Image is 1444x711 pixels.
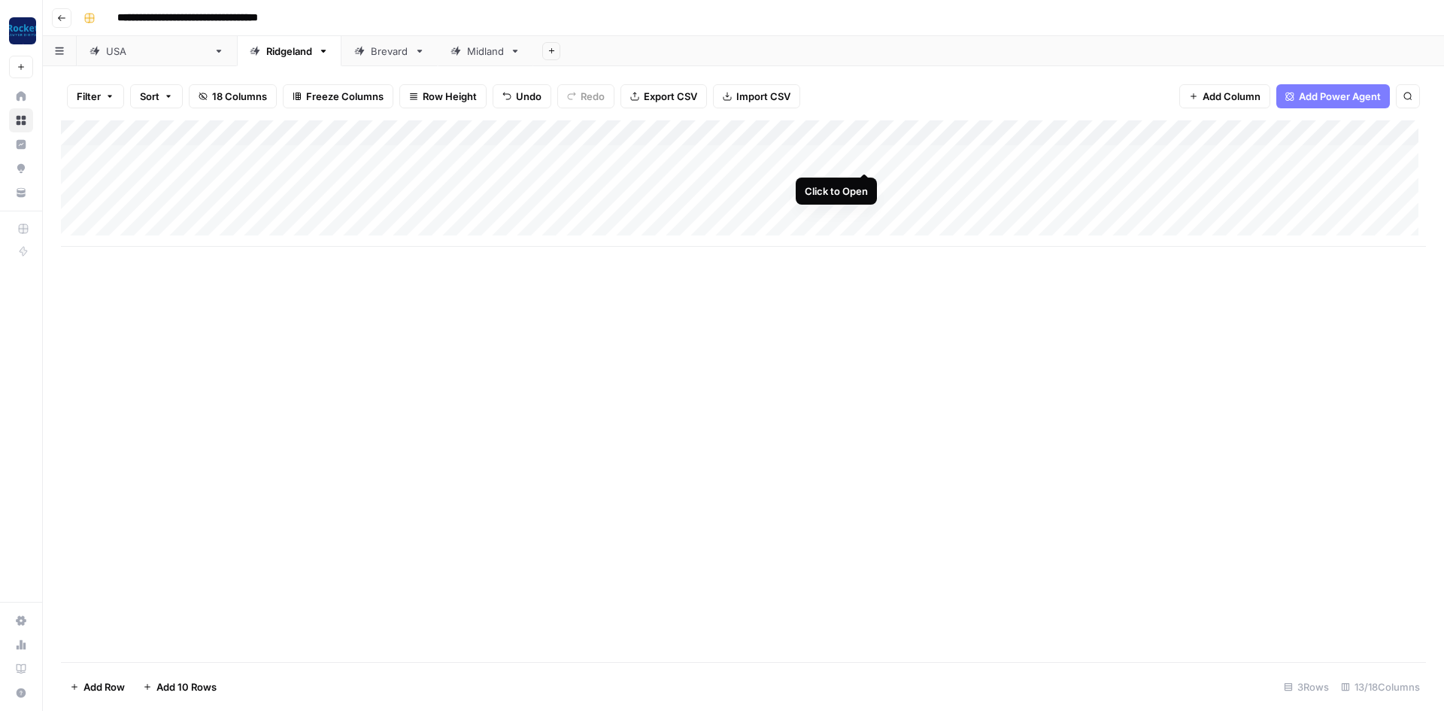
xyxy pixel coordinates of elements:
span: Import CSV [736,89,790,104]
a: Midland [438,36,533,66]
button: Filter [67,84,124,108]
div: 3 Rows [1278,675,1335,699]
div: Ridgeland [266,44,312,59]
div: Click to Open [805,184,868,199]
span: 18 Columns [212,89,267,104]
span: Sort [140,89,159,104]
div: Midland [467,44,504,59]
span: Add 10 Rows [156,679,217,694]
button: Workspace: Rocket Pilots [9,12,33,50]
button: Add Power Agent [1276,84,1390,108]
button: Add Row [61,675,134,699]
button: Add 10 Rows [134,675,226,699]
span: Filter [77,89,101,104]
div: Brevard [371,44,408,59]
a: Opportunities [9,156,33,181]
span: Export CSV [644,89,697,104]
span: Add Column [1203,89,1260,104]
button: Add Column [1179,84,1270,108]
a: Usage [9,633,33,657]
button: Import CSV [713,84,800,108]
a: Your Data [9,181,33,205]
button: Sort [130,84,183,108]
button: Export CSV [620,84,707,108]
button: 18 Columns [189,84,277,108]
span: Add Row [83,679,125,694]
a: Brevard [341,36,438,66]
div: [GEOGRAPHIC_DATA] [106,44,208,59]
button: Redo [557,84,614,108]
span: Freeze Columns [306,89,384,104]
a: Insights [9,132,33,156]
a: Learning Hub [9,657,33,681]
a: Browse [9,108,33,132]
a: Ridgeland [237,36,341,66]
button: Freeze Columns [283,84,393,108]
span: Row Height [423,89,477,104]
button: Row Height [399,84,487,108]
span: Redo [581,89,605,104]
span: Undo [516,89,541,104]
a: [GEOGRAPHIC_DATA] [77,36,237,66]
button: Undo [493,84,551,108]
img: Rocket Pilots Logo [9,17,36,44]
span: Add Power Agent [1299,89,1381,104]
a: Home [9,84,33,108]
div: 13/18 Columns [1335,675,1426,699]
button: Help + Support [9,681,33,705]
a: Settings [9,609,33,633]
